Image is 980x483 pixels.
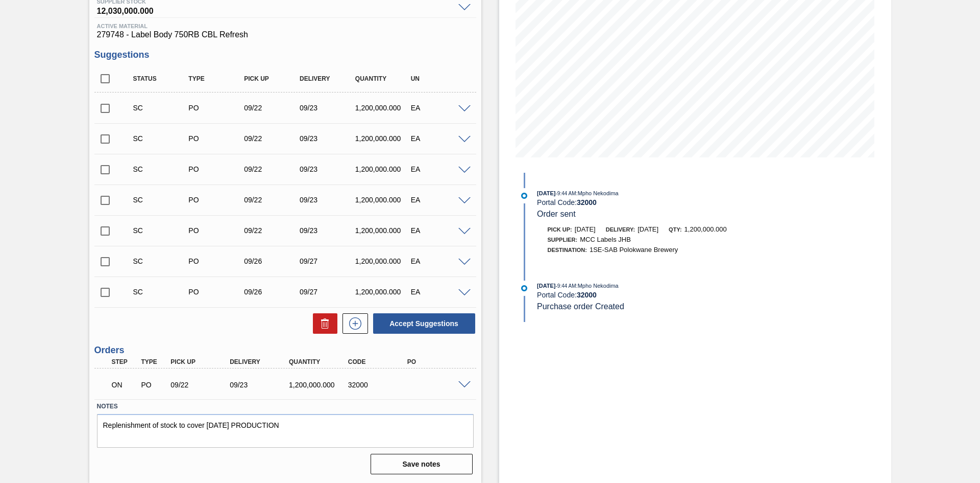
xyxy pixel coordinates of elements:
span: Order sent [537,210,576,218]
div: Purchase order [186,288,248,296]
div: 09/27/2025 [297,257,359,265]
span: Qty: [669,226,681,233]
div: EA [408,165,470,173]
div: Purchase order [186,104,248,112]
span: - 9:44 AM [556,191,576,196]
div: Quantity [286,358,353,365]
span: Delivery: [606,226,635,233]
div: Delivery [297,75,359,82]
div: Type [186,75,248,82]
div: Type [138,358,169,365]
div: 09/22/2025 [168,381,234,389]
div: 09/26/2025 [241,288,303,296]
div: 1,200,000.000 [353,257,414,265]
div: Quantity [353,75,414,82]
div: PO [405,358,471,365]
span: 1SE-SAB Polokwane Brewery [590,246,678,254]
div: 09/22/2025 [241,134,303,143]
span: - 9:44 AM [556,283,576,289]
div: Purchase order [138,381,169,389]
div: Purchase order [186,257,248,265]
div: Purchase order [186,196,248,204]
div: Suggestion Created [131,196,192,204]
div: UN [408,75,470,82]
div: 1,200,000.000 [353,288,414,296]
div: 09/22/2025 [241,104,303,112]
span: : Mpho Nekodima [576,283,619,289]
div: Pick up [168,358,234,365]
div: EA [408,226,470,235]
span: 279748 - Label Body 750RB CBL Refresh [97,30,474,39]
div: 09/23/2025 [297,226,359,235]
div: 32000 [346,381,412,389]
div: 09/23/2025 [227,381,293,389]
div: 1,200,000.000 [353,165,414,173]
div: Negotiating Order [109,374,140,396]
div: Portal Code: [537,198,779,206]
div: Status [131,75,192,82]
div: 09/22/2025 [241,196,303,204]
span: Destination: [548,247,587,253]
label: Notes [97,399,474,414]
div: 09/23/2025 [297,134,359,143]
img: atual [521,193,527,199]
strong: 32000 [577,198,597,206]
div: EA [408,104,470,112]
h3: Orders [94,345,476,356]
button: Save notes [371,454,473,474]
span: [DATE] [537,190,555,196]
div: 09/22/2025 [241,165,303,173]
div: 1,200,000.000 [286,381,353,389]
strong: 32000 [577,291,597,299]
div: Suggestion Created [131,257,192,265]
div: Delivery [227,358,293,365]
div: Portal Code: [537,291,779,299]
div: EA [408,196,470,204]
span: [DATE] [638,225,658,233]
div: 09/23/2025 [297,104,359,112]
span: [DATE] [575,225,596,233]
div: 09/23/2025 [297,165,359,173]
div: Suggestion Created [131,165,192,173]
div: Delete Suggestions [308,313,337,334]
textarea: Replenishment of stock to cover [DATE] PRODUCTION [97,414,474,448]
span: 12,030,000.000 [97,5,453,15]
div: Suggestion Created [131,134,192,143]
span: MCC Labels JHB [580,236,631,243]
button: Accept Suggestions [373,313,475,334]
div: Code [346,358,412,365]
div: 1,200,000.000 [353,196,414,204]
span: Supplier: [548,237,578,243]
span: [DATE] [537,283,555,289]
div: EA [408,257,470,265]
div: Suggestion Created [131,226,192,235]
div: 1,200,000.000 [353,134,414,143]
div: 09/27/2025 [297,288,359,296]
div: Pick up [241,75,303,82]
div: EA [408,288,470,296]
div: Step [109,358,140,365]
div: 1,200,000.000 [353,104,414,112]
span: Pick up: [548,226,572,233]
p: ON [112,381,137,389]
img: atual [521,285,527,291]
h3: Suggestions [94,50,476,60]
span: Active Material [97,23,474,29]
div: EA [408,134,470,143]
span: Purchase order Created [537,302,624,311]
div: 09/23/2025 [297,196,359,204]
div: 09/22/2025 [241,226,303,235]
span: : Mpho Nekodima [576,190,619,196]
div: Purchase order [186,134,248,143]
span: 1,200,000.000 [684,225,727,233]
div: Purchase order [186,165,248,173]
div: Suggestion Created [131,288,192,296]
div: Suggestion Created [131,104,192,112]
div: 1,200,000.000 [353,226,414,235]
div: 09/26/2025 [241,257,303,265]
div: Accept Suggestions [368,312,476,335]
div: Purchase order [186,226,248,235]
div: New suggestion [337,313,368,334]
